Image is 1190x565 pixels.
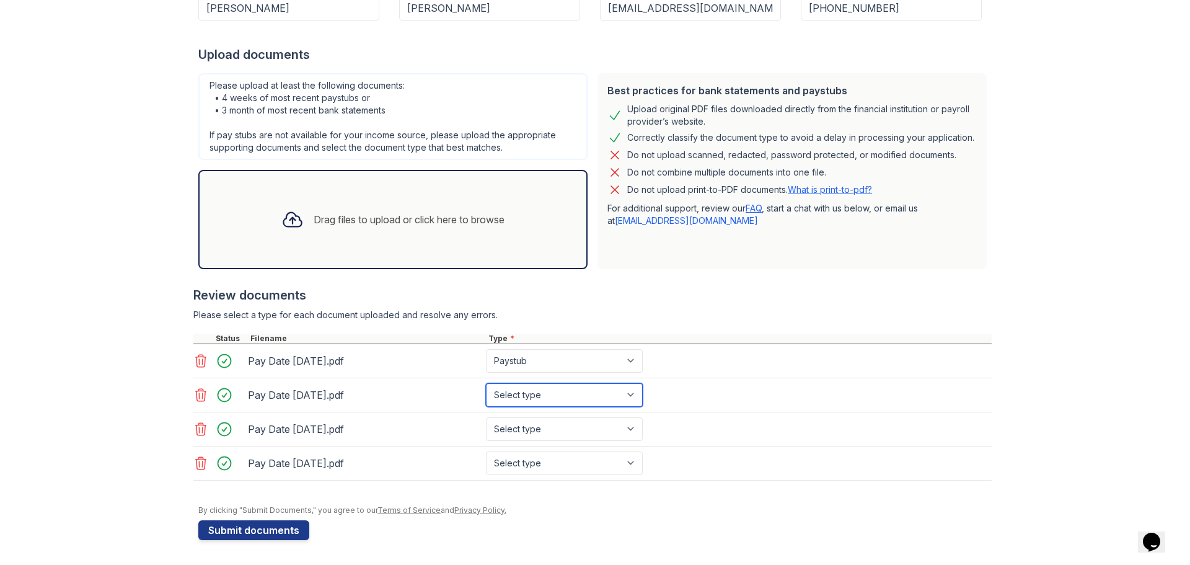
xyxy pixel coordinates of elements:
[213,334,248,344] div: Status
[746,203,762,213] a: FAQ
[193,309,992,321] div: Please select a type for each document uploaded and resolve any errors.
[627,130,974,145] div: Correctly classify the document type to avoid a delay in processing your application.
[788,184,872,195] a: What is print-to-pdf?
[454,505,506,515] a: Privacy Policy.
[607,202,977,227] p: For additional support, review our , start a chat with us below, or email us at
[248,385,481,405] div: Pay Date [DATE].pdf
[627,148,956,162] div: Do not upload scanned, redacted, password protected, or modified documents.
[314,212,505,227] div: Drag files to upload or click here to browse
[248,351,481,371] div: Pay Date [DATE].pdf
[248,453,481,473] div: Pay Date [DATE].pdf
[377,505,441,515] a: Terms of Service
[248,334,486,344] div: Filename
[198,520,309,540] button: Submit documents
[198,46,992,63] div: Upload documents
[615,215,758,226] a: [EMAIL_ADDRESS][DOMAIN_NAME]
[627,165,826,180] div: Do not combine multiple documents into one file.
[1138,515,1178,553] iframe: chat widget
[198,73,588,160] div: Please upload at least the following documents: • 4 weeks of most recent paystubs or • 3 month of...
[248,419,481,439] div: Pay Date [DATE].pdf
[193,287,992,304] div: Review documents
[486,334,992,344] div: Type
[627,103,977,128] div: Upload original PDF files downloaded directly from the financial institution or payroll provider’...
[198,505,992,515] div: By clicking "Submit Documents," you agree to our and
[627,184,872,196] p: Do not upload print-to-PDF documents.
[607,83,977,98] div: Best practices for bank statements and paystubs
